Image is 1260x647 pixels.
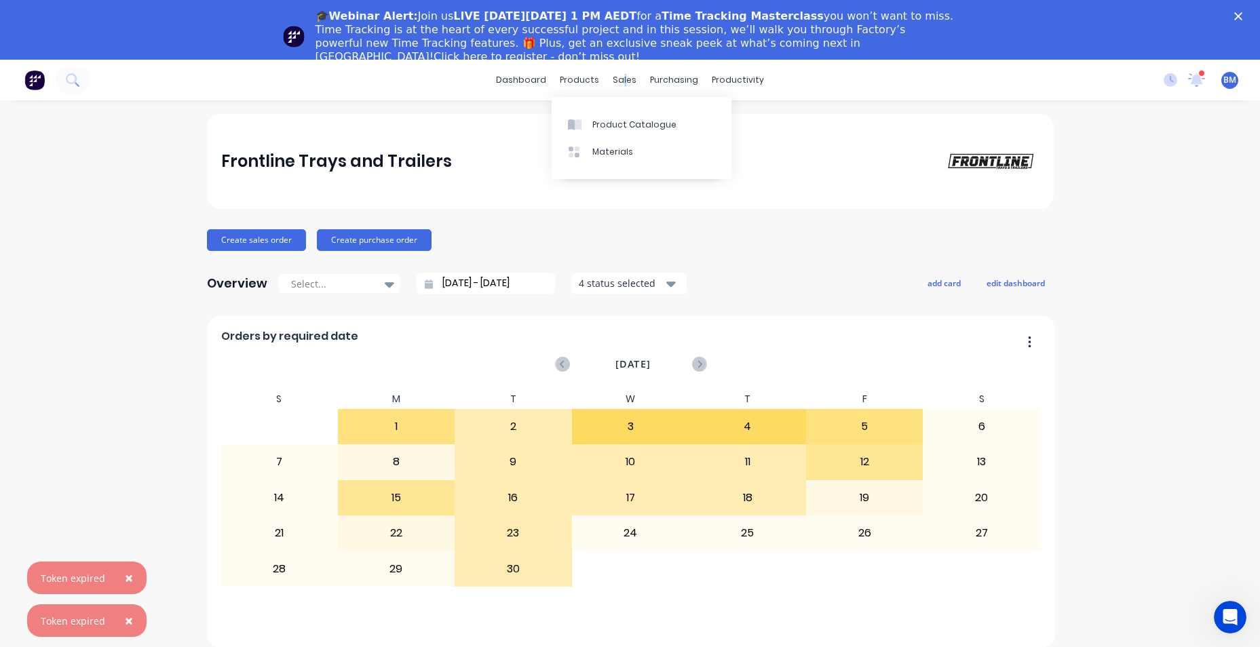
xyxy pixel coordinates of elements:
[553,70,606,90] div: products
[806,389,923,409] div: F
[41,571,105,585] div: Token expired
[615,357,651,372] span: [DATE]
[923,445,1039,479] div: 13
[689,445,805,479] div: 11
[923,410,1039,444] div: 6
[339,551,455,585] div: 29
[573,410,689,444] div: 3
[1234,12,1248,20] div: Close
[339,516,455,550] div: 22
[978,274,1054,292] button: edit dashboard
[923,389,1040,409] div: S
[606,70,643,90] div: sales
[592,146,633,158] div: Materials
[571,273,687,294] button: 4 status selected
[643,70,705,90] div: purchasing
[944,151,1039,172] img: Frontline Trays and Trailers
[455,410,571,444] div: 2
[339,481,455,515] div: 15
[455,516,571,550] div: 23
[111,562,147,594] button: Close
[807,516,923,550] div: 26
[221,445,337,479] div: 7
[207,229,306,251] button: Create sales order
[689,481,805,515] div: 18
[552,138,731,165] a: Materials
[807,445,923,479] div: 12
[455,551,571,585] div: 30
[919,274,970,292] button: add card
[41,614,105,628] div: Token expired
[662,9,824,22] b: Time Tracking Masterclass
[689,410,805,444] div: 4
[572,389,689,409] div: W
[221,328,358,345] span: Orders by required date
[111,604,147,637] button: Close
[592,119,676,131] div: Product Catalogue
[221,148,452,175] div: Frontline Trays and Trailers
[453,9,636,22] b: LIVE [DATE][DATE] 1 PM AEDT
[221,551,337,585] div: 28
[573,445,689,479] div: 10
[434,50,640,63] a: Click here to register - don’t miss out!
[1214,601,1246,633] iframe: Intercom live chat
[221,389,338,409] div: S
[221,516,337,550] div: 21
[24,70,45,90] img: Factory
[283,26,305,47] img: Profile image for Team
[489,70,553,90] a: dashboard
[316,9,418,22] b: 🎓Webinar Alert:
[923,516,1039,550] div: 27
[807,481,923,515] div: 19
[339,410,455,444] div: 1
[579,276,664,290] div: 4 status selected
[689,389,806,409] div: T
[207,270,267,297] div: Overview
[455,481,571,515] div: 16
[923,481,1039,515] div: 20
[573,481,689,515] div: 17
[221,481,337,515] div: 14
[125,611,133,630] span: ×
[125,568,133,587] span: ×
[338,389,455,409] div: M
[316,9,956,64] div: Join us for a you won’t want to miss. Time Tracking is at the heart of every successful project a...
[573,516,689,550] div: 24
[339,445,455,479] div: 8
[1223,74,1236,86] span: BM
[455,389,572,409] div: T
[317,229,432,251] button: Create purchase order
[455,445,571,479] div: 9
[552,111,731,138] a: Product Catalogue
[705,70,771,90] div: productivity
[807,410,923,444] div: 5
[689,516,805,550] div: 25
